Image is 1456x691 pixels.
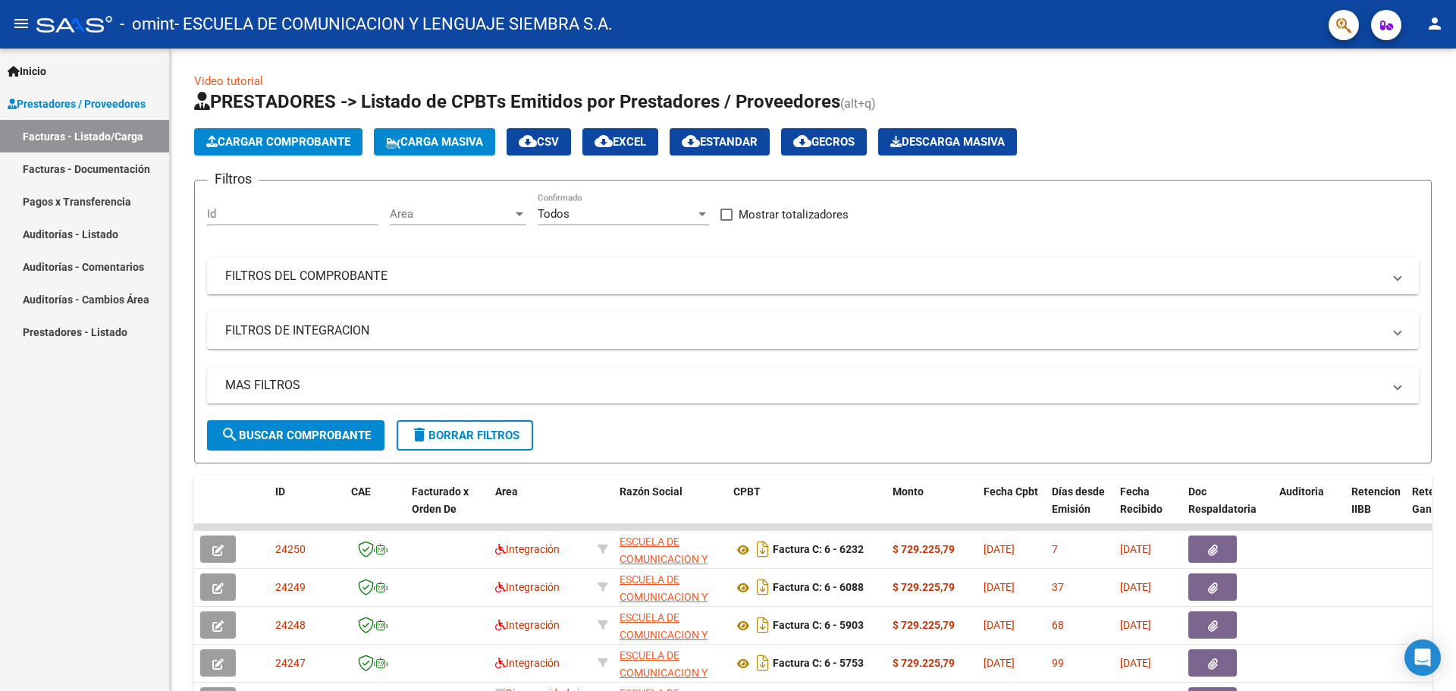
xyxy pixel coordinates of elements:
span: Estandar [682,135,758,149]
span: Auditoria [1279,485,1324,498]
i: Descargar documento [753,537,773,561]
span: Integración [495,581,560,593]
button: Carga Masiva [374,128,495,155]
datatable-header-cell: Doc Respaldatoria [1182,476,1273,542]
span: [DATE] [1120,581,1151,593]
datatable-header-cell: CPBT [727,476,886,542]
strong: $ 729.225,79 [893,581,955,593]
datatable-header-cell: Días desde Emisión [1046,476,1114,542]
mat-panel-title: FILTROS DEL COMPROBANTE [225,268,1382,284]
span: Borrar Filtros [410,429,519,442]
span: 24247 [275,657,306,669]
span: Gecros [793,135,855,149]
span: Retencion IIBB [1351,485,1401,515]
span: PRESTADORES -> Listado de CPBTs Emitidos por Prestadores / Proveedores [194,91,840,112]
i: Descargar documento [753,575,773,599]
mat-icon: delete [410,426,428,444]
span: [DATE] [1120,657,1151,669]
span: Fecha Recibido [1120,485,1163,515]
div: 30714637556 [620,647,721,679]
span: 24248 [275,619,306,631]
app-download-masive: Descarga masiva de comprobantes (adjuntos) [878,128,1017,155]
mat-expansion-panel-header: FILTROS DEL COMPROBANTE [207,258,1419,294]
mat-expansion-panel-header: FILTROS DE INTEGRACION [207,313,1419,349]
datatable-header-cell: Facturado x Orden De [406,476,489,542]
span: EXCEL [595,135,646,149]
button: EXCEL [582,128,658,155]
mat-icon: menu [12,14,30,33]
button: CSV [507,128,571,155]
datatable-header-cell: Retencion IIBB [1345,476,1406,542]
span: 24249 [275,581,306,593]
span: [DATE] [984,543,1015,555]
span: Carga Masiva [386,135,483,149]
datatable-header-cell: Area [489,476,591,542]
span: Descarga Masiva [890,135,1005,149]
mat-icon: cloud_download [793,132,811,150]
span: Razón Social [620,485,682,498]
span: Doc Respaldatoria [1188,485,1257,515]
mat-icon: person [1426,14,1444,33]
datatable-header-cell: Fecha Recibido [1114,476,1182,542]
mat-icon: cloud_download [595,132,613,150]
span: CPBT [733,485,761,498]
span: [DATE] [1120,543,1151,555]
datatable-header-cell: ID [269,476,345,542]
a: Video tutorial [194,74,263,88]
strong: $ 729.225,79 [893,657,955,669]
span: 24250 [275,543,306,555]
mat-icon: cloud_download [519,132,537,150]
span: Facturado x Orden De [412,485,469,515]
span: Integración [495,657,560,669]
span: Prestadores / Proveedores [8,96,146,112]
span: (alt+q) [840,96,876,111]
strong: Factura C: 6 - 6088 [773,582,864,594]
strong: Factura C: 6 - 5903 [773,620,864,632]
span: ESCUELA DE COMUNICACION Y LENGUAJE SIEMBRA S.A. [620,611,720,675]
span: Inicio [8,63,46,80]
mat-expansion-panel-header: MAS FILTROS [207,367,1419,404]
h3: Filtros [207,168,259,190]
span: 68 [1052,619,1064,631]
mat-panel-title: MAS FILTROS [225,377,1382,394]
span: Todos [538,207,570,221]
span: Mostrar totalizadores [739,206,849,224]
span: CAE [351,485,371,498]
mat-panel-title: FILTROS DE INTEGRACION [225,322,1382,339]
span: Integración [495,543,560,555]
div: 30714637556 [620,609,721,641]
span: ID [275,485,285,498]
i: Descargar documento [753,651,773,675]
button: Gecros [781,128,867,155]
strong: Factura C: 6 - 6232 [773,544,864,556]
button: Cargar Comprobante [194,128,362,155]
span: - omint [120,8,174,41]
div: 30714637556 [620,571,721,603]
span: Fecha Cpbt [984,485,1038,498]
datatable-header-cell: Monto [886,476,977,542]
span: [DATE] [1120,619,1151,631]
span: Integración [495,619,560,631]
mat-icon: search [221,426,239,444]
span: [DATE] [984,581,1015,593]
span: [DATE] [984,657,1015,669]
mat-icon: cloud_download [682,132,700,150]
div: 30714637556 [620,533,721,565]
button: Estandar [670,128,770,155]
button: Buscar Comprobante [207,420,384,451]
span: CSV [519,135,559,149]
span: Area [390,207,513,221]
span: Buscar Comprobante [221,429,371,442]
datatable-header-cell: Fecha Cpbt [977,476,1046,542]
div: Open Intercom Messenger [1404,639,1441,676]
span: 37 [1052,581,1064,593]
datatable-header-cell: Auditoria [1273,476,1345,542]
datatable-header-cell: Razón Social [613,476,727,542]
button: Descarga Masiva [878,128,1017,155]
span: Monto [893,485,924,498]
span: ESCUELA DE COMUNICACION Y LENGUAJE SIEMBRA S.A. [620,536,720,599]
strong: Factura C: 6 - 5753 [773,658,864,670]
span: Días desde Emisión [1052,485,1105,515]
strong: $ 729.225,79 [893,543,955,555]
span: ESCUELA DE COMUNICACION Y LENGUAJE SIEMBRA S.A. [620,573,720,637]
